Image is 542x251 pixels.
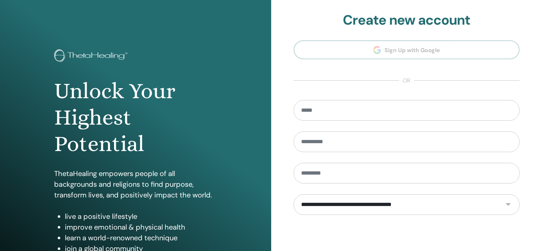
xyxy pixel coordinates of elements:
[65,232,217,243] li: learn a world-renowned technique
[65,211,217,222] li: live a positive lifestyle
[65,222,217,232] li: improve emotional & physical health
[399,76,414,85] span: or
[294,12,520,29] h2: Create new account
[54,78,217,157] h1: Unlock Your Highest Potential
[54,168,217,200] p: ThetaHealing empowers people of all backgrounds and religions to find purpose, transform lives, a...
